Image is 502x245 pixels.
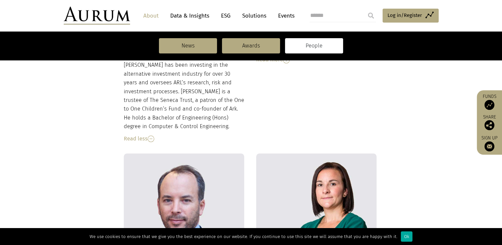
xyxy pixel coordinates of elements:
[285,38,343,53] a: People
[484,141,494,151] img: Sign up to our newsletter
[124,134,245,143] div: Read less
[388,11,422,19] span: Log in/Register
[167,10,213,22] a: Data & Insights
[480,115,499,130] div: Share
[480,94,499,110] a: Funds
[64,7,130,25] img: Aurum
[364,9,378,22] input: Submit
[239,10,270,22] a: Solutions
[159,38,217,53] a: News
[275,10,295,22] a: Events
[484,100,494,110] img: Access Funds
[401,231,412,242] div: Ok
[222,38,280,53] a: Awards
[218,10,234,22] a: ESG
[140,10,162,22] a: About
[484,120,494,130] img: Share this post
[480,135,499,151] a: Sign up
[383,9,439,23] a: Log in/Register
[148,135,154,142] img: Read Less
